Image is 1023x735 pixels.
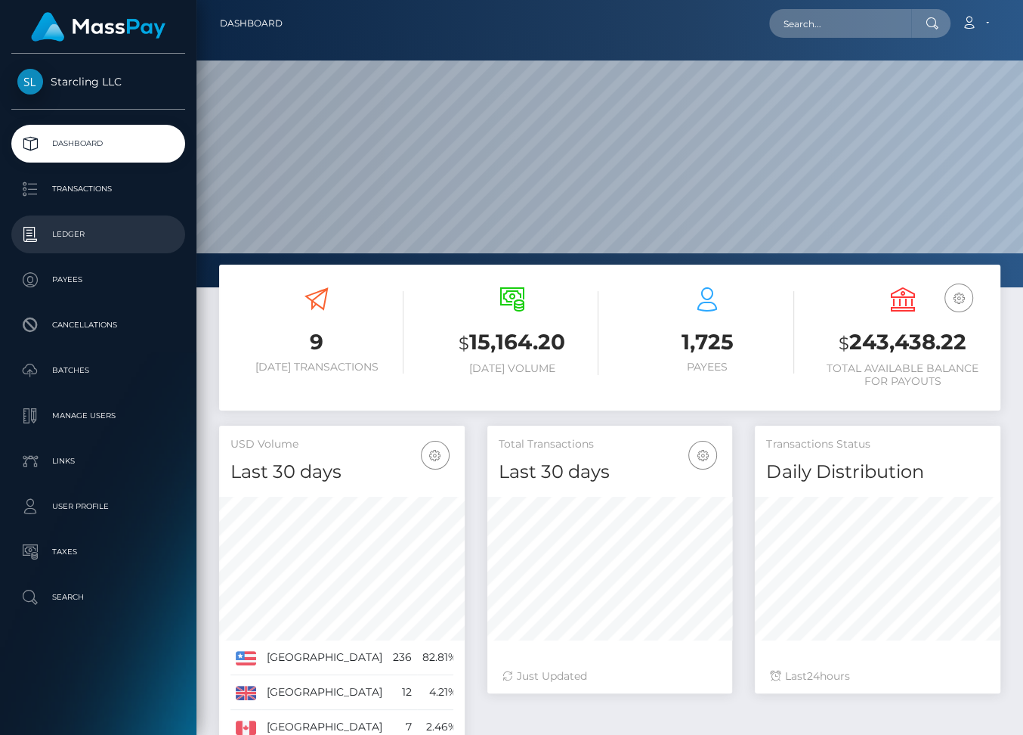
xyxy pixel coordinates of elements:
h6: Payees [621,361,794,374]
p: Dashboard [17,132,179,155]
h3: 9 [230,327,403,357]
small: $ [839,333,849,354]
div: Last hours [770,668,985,684]
h5: USD Volume [230,437,453,452]
div: Just Updated [502,668,718,684]
p: User Profile [17,495,179,518]
h6: [DATE] Transactions [230,361,403,374]
td: 12 [388,675,417,710]
h4: Last 30 days [499,459,722,485]
a: Ledger [11,216,185,253]
img: MassPay Logo [31,12,165,42]
td: 236 [388,640,417,675]
td: [GEOGRAPHIC_DATA] [261,675,388,710]
h5: Transactions Status [766,437,989,452]
a: Transactions [11,170,185,208]
img: CA.png [236,721,256,734]
a: Taxes [11,533,185,571]
h3: 1,725 [621,327,794,357]
img: GB.png [236,686,256,699]
td: 4.21% [417,675,462,710]
p: Batches [17,359,179,382]
a: Cancellations [11,306,185,344]
small: $ [459,333,469,354]
input: Search... [769,9,911,38]
p: Search [17,586,179,609]
img: Starcling LLC [17,69,43,95]
a: Batches [11,352,185,389]
span: Starcling LLC [11,75,185,88]
p: Payees [17,268,179,291]
p: Taxes [17,541,179,563]
td: 82.81% [417,640,462,675]
p: Ledger [17,223,179,246]
h6: Total Available Balance for Payouts [817,362,990,388]
a: User Profile [11,488,185,526]
p: Cancellations [17,314,179,336]
td: [GEOGRAPHIC_DATA] [261,640,388,675]
h4: Last 30 days [230,459,453,485]
a: Dashboard [11,125,185,163]
p: Manage Users [17,405,179,427]
img: US.png [236,651,256,665]
p: Transactions [17,178,179,200]
a: Payees [11,261,185,299]
h3: 243,438.22 [817,327,990,358]
h6: [DATE] Volume [426,362,599,375]
span: 24 [806,669,819,683]
a: Links [11,442,185,480]
h3: 15,164.20 [426,327,599,358]
a: Dashboard [220,8,283,39]
h4: Daily Distribution [766,459,989,485]
a: Manage Users [11,397,185,435]
p: Links [17,450,179,473]
a: Search [11,578,185,616]
h5: Total Transactions [499,437,722,452]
